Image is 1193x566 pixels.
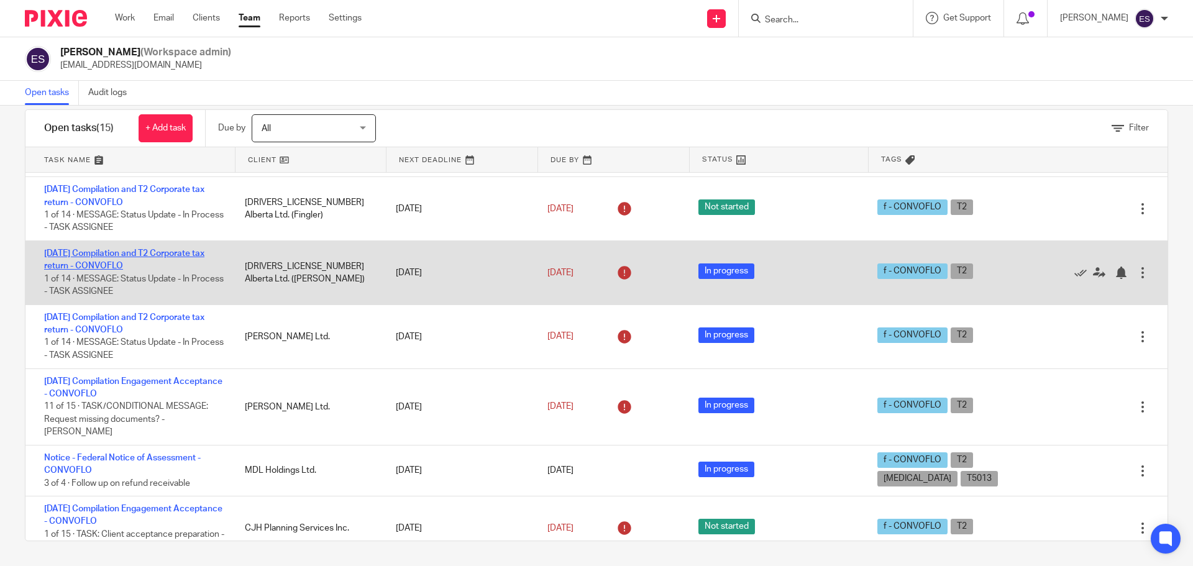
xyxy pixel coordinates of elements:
div: [PERSON_NAME] Ltd. [232,324,383,349]
h1: Open tasks [44,122,114,135]
img: svg%3E [1135,9,1154,29]
a: Settings [329,12,362,24]
span: T2 [951,263,973,279]
span: 1 of 14 · MESSAGE: Status Update - In Process - TASK ASSIGNEE [44,211,224,232]
span: Tags [881,154,902,165]
span: 1 of 14 · MESSAGE: Status Update - In Process - TASK ASSIGNEE [44,339,224,360]
span: T5013 [961,471,998,486]
a: Email [153,12,174,24]
div: CJH Planning Services Inc. [232,516,383,541]
p: [PERSON_NAME] [1060,12,1128,24]
span: 11 of 15 · TASK/CONDITIONAL MESSAGE: Request missing documents? - [PERSON_NAME] [44,402,208,436]
span: (Workspace admin) [140,47,231,57]
a: [DATE] Compilation and T2 Corporate tax return - CONVOFLO [44,313,204,334]
span: f - CONVOFLO [877,263,948,279]
div: [DATE] [383,260,534,285]
a: [DATE] Compilation Engagement Acceptance - CONVOFLO [44,377,222,398]
span: T2 [951,199,973,215]
p: Due by [218,122,245,134]
span: Filter [1129,124,1149,132]
a: + Add task [139,114,193,142]
p: [EMAIL_ADDRESS][DOMAIN_NAME] [60,59,231,71]
span: (15) [96,123,114,133]
a: [DATE] Compilation and T2 Corporate tax return - CONVOFLO [44,249,204,270]
span: Get Support [943,14,991,22]
span: f - CONVOFLO [877,519,948,534]
span: Status [702,154,733,165]
a: Mark as done [1074,267,1093,279]
img: Pixie [25,10,87,27]
div: [DATE] [383,324,534,349]
span: T2 [951,327,973,343]
span: All [262,124,271,133]
span: In progress [698,263,754,279]
div: [DATE] [383,395,534,419]
span: In progress [698,398,754,413]
span: T2 [951,398,973,413]
input: Search [764,15,875,26]
a: Team [239,12,260,24]
span: In progress [698,462,754,477]
span: 3 of 4 · Follow up on refund receivable [44,479,190,488]
span: f - CONVOFLO [877,199,948,215]
a: [DATE] Compilation Engagement Acceptance - CONVOFLO [44,504,222,526]
span: In progress [698,327,754,343]
a: Reports [279,12,310,24]
span: [DATE] [547,524,574,532]
img: svg%3E [25,46,51,72]
a: Work [115,12,135,24]
span: [DATE] [547,332,574,341]
span: 1 of 15 · TASK: Client acceptance preparation - [PERSON_NAME] [44,530,224,552]
div: [DRIVERS_LICENSE_NUMBER] Alberta Ltd. (Fingler) [232,190,383,228]
span: [DATE] [547,403,574,411]
span: 1 of 14 · MESSAGE: Status Update - In Process - TASK ASSIGNEE [44,275,224,296]
span: [DATE] [547,204,574,213]
a: Clients [193,12,220,24]
span: Not started [698,199,755,215]
div: [DATE] [383,458,534,483]
a: Audit logs [88,81,136,105]
div: [DATE] [383,196,534,221]
div: [DRIVERS_LICENSE_NUMBER] Alberta Ltd. ([PERSON_NAME]) [232,254,383,292]
span: [DATE] [547,466,574,475]
span: [MEDICAL_DATA] [877,471,958,486]
span: Not started [698,519,755,534]
span: T2 [951,519,973,534]
span: f - CONVOFLO [877,327,948,343]
a: [DATE] Compilation and T2 Corporate tax return - CONVOFLO [44,185,204,206]
a: Notice - Federal Notice of Assessment - CONVOFLO [44,454,201,475]
span: f - CONVOFLO [877,398,948,413]
span: f - CONVOFLO [877,452,948,468]
h2: [PERSON_NAME] [60,46,231,59]
div: [PERSON_NAME] Ltd. [232,395,383,419]
span: [DATE] [547,268,574,277]
span: T2 [951,452,973,468]
div: [DATE] [383,516,534,541]
div: MDL Holdings Ltd. [232,458,383,483]
a: Open tasks [25,81,79,105]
